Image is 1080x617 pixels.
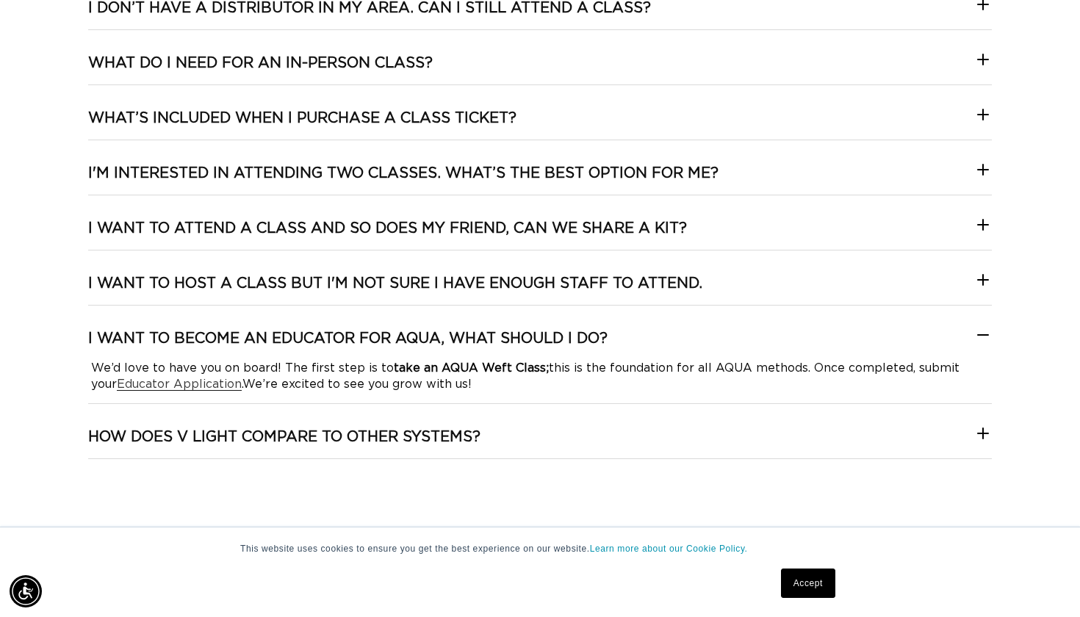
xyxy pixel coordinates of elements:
summary: WHAT’S INCLUDED WHEN I PURCHASE A CLASS TICKET? [88,109,992,140]
summary: I'M INTERESTED IN ATTENDING TWO CLASSES. WHAT’S THE BEST OPTION FOR ME? [88,164,992,195]
strong: take an AQUA Weft Class; [394,362,549,374]
a: Educator Application [117,378,242,390]
h3: I'M INTERESTED IN ATTENDING TWO CLASSES. WHAT’S THE BEST OPTION FOR ME? [88,164,719,183]
p: This website uses cookies to ensure you get the best experience on our website. [240,542,840,555]
a: Accept [781,569,835,598]
h3: WHAT DO I NEED FOR AN IN-PERSON CLASS? [88,54,433,73]
summary: WHAT DO I NEED FOR AN IN-PERSON CLASS? [88,54,992,84]
iframe: Chat Widget [1007,546,1080,617]
h3: I WANT TO BECOME AN EDUCATOR FOR AQUA, WHAT SHOULD I DO? [88,329,608,348]
summary: I want to host a class but I'm not sure I have enough staff to attend. [88,274,992,305]
h3: I want to attend a class and so does my friend, can we share a kit? [88,219,687,238]
h3: HOW DOES V LIGHT COMPARE TO OTHER SYSTEMS? [88,427,480,447]
summary: HOW DOES V LIGHT COMPARE TO OTHER SYSTEMS? [88,427,992,458]
div: I WANT TO BECOME AN EDUCATOR FOR AQUA, WHAT SHOULD I DO? [88,360,992,392]
div: Accessibility Menu [10,575,42,607]
h3: WHAT’S INCLUDED WHEN I PURCHASE A CLASS TICKET? [88,109,516,128]
p: We’d love to have you on board! The first step is to this is the foundation for all AQUA methods.... [91,360,989,392]
h3: I want to host a class but I'm not sure I have enough staff to attend. [88,274,702,293]
summary: I want to attend a class and so does my friend, can we share a kit? [88,219,992,250]
summary: I WANT TO BECOME AN EDUCATOR FOR AQUA, WHAT SHOULD I DO? [88,329,992,360]
a: Learn more about our Cookie Policy. [590,544,748,554]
